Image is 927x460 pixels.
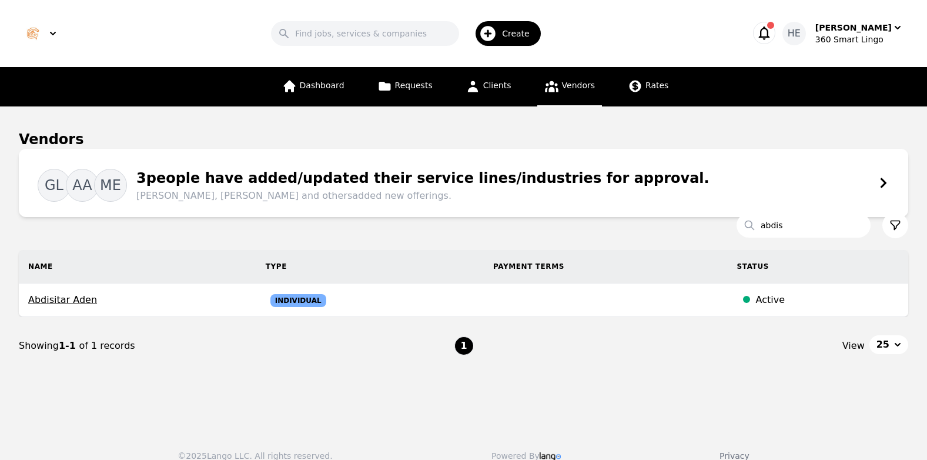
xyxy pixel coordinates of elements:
[728,250,908,284] th: Status
[24,24,42,43] img: Logo
[45,176,63,195] span: GL
[483,81,511,90] span: Clients
[737,213,871,238] input: Search
[300,81,344,90] span: Dashboard
[459,67,518,106] a: Clients
[19,130,83,149] h1: Vendors
[815,34,903,45] div: 360 Smart Lingo
[28,293,247,307] span: Abdisitar Aden
[395,81,433,90] span: Requests
[275,67,352,106] a: Dashboard
[370,67,440,106] a: Requests
[756,293,899,307] div: Active
[882,212,908,238] button: Filter
[271,21,459,46] input: Find jobs, services & companies
[869,335,908,354] button: 25
[562,81,595,90] span: Vendors
[19,250,256,284] th: Name
[459,16,548,51] button: Create
[842,339,865,353] span: View
[59,340,79,351] span: 1-1
[815,22,892,34] div: [PERSON_NAME]
[502,28,538,39] span: Create
[270,294,326,307] span: Individual
[19,317,908,375] nav: Page navigation
[537,67,602,106] a: Vendors
[782,22,903,45] button: HE[PERSON_NAME]360 Smart Lingo
[136,189,710,203] span: [PERSON_NAME], [PERSON_NAME] and others added new offerings.
[621,67,675,106] a: Rates
[484,250,728,284] th: Payment Terms
[788,26,801,41] span: HE
[100,176,121,195] span: ME
[19,339,454,353] div: Showing of 1 records
[72,176,92,195] span: AA
[876,338,889,352] span: 25
[256,250,484,284] th: Type
[127,168,710,203] div: 3 people have added/updated their service lines/industries for approval.
[645,81,668,90] span: Rates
